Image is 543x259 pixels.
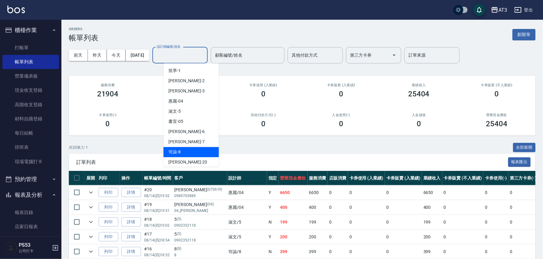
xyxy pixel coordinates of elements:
[261,90,266,98] h3: 0
[207,201,214,208] p: (04)
[442,171,483,185] th: 卡券販賣 (不入業績)
[308,245,328,259] td: 399
[144,237,171,243] p: 08/14 (四) 18:54
[509,245,538,259] td: 0
[308,185,328,200] td: 6650
[279,185,308,200] td: 6650
[175,216,226,223] div: 5
[267,245,279,259] td: N
[348,230,385,244] td: 0
[328,230,348,244] td: 0
[348,185,385,200] td: 0
[227,185,267,200] td: 惠麗 /04
[308,200,328,215] td: 400
[2,98,59,112] a: 高階收支登錄
[126,50,149,61] button: [DATE]
[473,4,486,16] button: save
[385,171,422,185] th: 卡券販賣 (入業績)
[388,83,451,87] h2: 業績收入
[168,108,181,115] span: 淑文 -5
[173,171,227,185] th: 客戶
[168,129,205,135] span: [PERSON_NAME] -6
[328,200,348,215] td: 0
[308,230,328,244] td: 200
[267,200,279,215] td: Y
[121,188,141,197] a: 詳情
[120,171,143,185] th: 操作
[2,205,59,220] a: 報表目錄
[2,22,59,38] button: 櫃檯作業
[279,215,308,229] td: 199
[408,90,430,98] h3: 25404
[385,200,422,215] td: 0
[232,83,295,87] h2: 卡券使用 (入業績)
[86,203,96,212] button: expand row
[2,69,59,83] a: 營業儀表板
[143,171,173,185] th: 帳單編號/時間
[2,126,59,140] a: 每日結帳
[175,201,226,208] div: [PERSON_NAME]
[97,90,119,98] h3: 21904
[279,230,308,244] td: 200
[177,216,182,223] p: (5)
[2,187,59,203] button: 報表及分析
[227,230,267,244] td: 淑文 /5
[279,245,308,259] td: 399
[483,200,509,215] td: 0
[76,113,139,117] h2: 卡券使用(-)
[69,34,98,42] h3: 帳單列表
[442,185,483,200] td: 0
[175,252,226,258] p: 8
[2,234,59,248] a: 互助日報表
[483,245,509,259] td: 0
[465,113,528,117] h2: 營業現金應收
[483,171,509,185] th: 卡券使用(-)
[227,245,267,259] td: 岢諭 /8
[76,83,139,87] h3: 服務消費
[144,252,171,258] p: 08/14 (四) 18:52
[86,232,96,241] button: expand row
[279,171,308,185] th: 營業現金應收
[175,187,226,193] div: [PERSON_NAME]
[121,203,141,212] a: 詳情
[348,245,385,259] td: 0
[143,200,173,215] td: #19
[69,27,98,31] h2: ORDERS
[509,200,538,215] td: 0
[348,215,385,229] td: 0
[509,230,538,244] td: 0
[121,247,141,257] a: 詳情
[498,6,507,14] div: AT3
[417,119,421,128] h3: 0
[227,171,267,185] th: 設計師
[389,50,399,60] button: Open
[494,90,499,98] h3: 0
[168,159,207,166] span: [PERSON_NAME] -20
[385,215,422,229] td: 0
[168,139,205,145] span: [PERSON_NAME] -7
[509,171,538,185] th: 第三方卡券(-)
[168,68,181,74] span: 筑葶 -1
[121,217,141,227] a: 詳情
[177,246,182,252] p: (8)
[385,230,422,244] td: 0
[465,83,528,87] h2: 卡券販賣 (不入業績)
[175,237,226,243] p: 0902352118
[513,31,536,37] a: 新開單
[175,223,226,228] p: 0902352118
[143,185,173,200] td: #20
[442,200,483,215] td: 0
[422,185,442,200] td: 6650
[279,200,308,215] td: 400
[144,223,171,228] p: 08/14 (四) 19:02
[86,247,96,256] button: expand row
[232,113,295,117] h2: 其他付款方式(-)
[107,50,126,61] button: 今天
[175,231,226,237] div: 5
[86,188,96,197] button: expand row
[144,193,171,199] p: 08/14 (四) 19:52
[2,41,59,55] a: 打帳單
[19,242,50,248] h5: PS53
[143,245,173,259] td: #16
[175,193,226,199] p: 0989705889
